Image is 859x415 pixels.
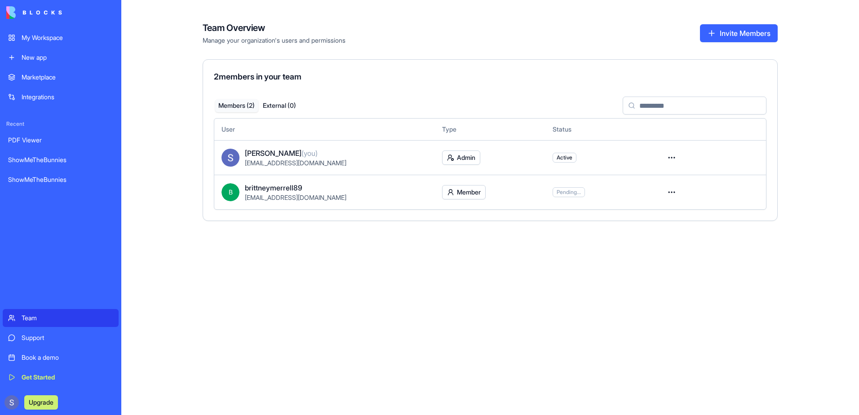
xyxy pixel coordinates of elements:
button: Invite Members [700,24,778,42]
div: Marketplace [22,73,113,82]
span: Member [457,188,481,197]
a: Upgrade [24,397,58,406]
a: ShowMeTheBunnies [3,171,119,189]
a: Open in help center [119,380,190,387]
span: Manage your organization's users and permissions [203,36,345,45]
span: 2 members in your team [214,72,301,81]
span: Recent [3,120,119,128]
a: New app [3,49,119,66]
button: Upgrade [24,395,58,410]
button: Members ( 2 ) [215,99,258,112]
span: 😞 [124,351,137,369]
span: smiley reaction [166,351,190,369]
div: ShowMeTheBunnies [8,155,113,164]
span: B [221,183,239,201]
a: Support [3,329,119,347]
div: Support [22,333,113,342]
div: ShowMeTheBunnies [8,175,113,184]
img: ACg8ocJg4p_dPqjhSL03u1SIVTGQdpy5AIiJU7nt3TQW-L-gyDNKzg=s96-c [221,149,239,167]
span: neutral face reaction [143,351,166,369]
div: Status [553,125,649,134]
a: Team [3,309,119,327]
a: Integrations [3,88,119,106]
div: Team [22,313,113,322]
th: User [214,119,435,140]
button: Member [442,185,486,199]
span: Pending... [557,189,581,196]
button: Admin [442,150,480,165]
span: Active [557,154,572,161]
button: go back [6,4,23,21]
div: Get Started [22,373,113,382]
div: PDF Viewer [8,136,113,145]
span: [PERSON_NAME] [245,148,318,159]
div: Did this answer your question? [11,342,298,352]
div: Book a demo [22,353,113,362]
div: My Workspace [22,33,113,42]
span: 😃 [171,351,184,369]
a: Marketplace [3,68,119,86]
span: disappointed reaction [120,351,143,369]
div: New app [22,53,113,62]
div: Close [287,4,303,20]
span: (you) [301,149,318,158]
button: Collapse window [270,4,287,21]
div: Integrations [22,93,113,102]
a: Book a demo [3,349,119,366]
span: Admin [457,153,475,162]
a: My Workspace [3,29,119,47]
a: ShowMeTheBunnies [3,151,119,169]
span: brittneymerrell89 [245,182,302,193]
span: [EMAIL_ADDRESS][DOMAIN_NAME] [245,159,346,167]
img: logo [6,6,62,19]
button: External ( 0 ) [258,99,301,112]
a: Get Started [3,368,119,386]
img: ACg8ocJg4p_dPqjhSL03u1SIVTGQdpy5AIiJU7nt3TQW-L-gyDNKzg=s96-c [4,395,19,410]
div: Type [442,125,538,134]
span: [EMAIL_ADDRESS][DOMAIN_NAME] [245,194,346,201]
span: 😐 [148,351,161,369]
a: PDF Viewer [3,131,119,149]
h4: Team Overview [203,22,345,34]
